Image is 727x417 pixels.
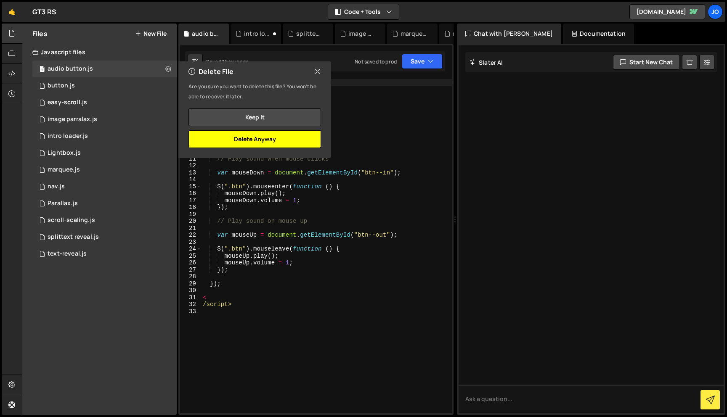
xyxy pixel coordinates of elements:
[629,4,705,19] a: [DOMAIN_NAME]
[22,44,177,61] div: Javascript files
[32,145,180,161] div: 16836/46053.js
[48,183,65,190] div: nav.js
[48,82,75,90] div: button.js
[453,29,470,38] div: nav.js
[32,161,180,178] div: 16836/46157.js
[48,149,81,157] div: Lightbox.js
[188,130,321,148] button: Delete Anyway
[32,128,180,145] div: 16836/46312.js
[32,178,180,195] div: 16836/46154.js
[32,111,180,128] div: 16836/46214.js
[402,54,443,69] button: Save
[708,4,723,19] a: Jo
[180,197,202,204] div: 17
[180,204,202,211] div: 18
[32,245,180,262] div: 16836/46036.js
[180,176,202,183] div: 14
[180,259,202,267] div: 26
[48,99,87,106] div: easy-scroll.js
[180,253,202,260] div: 25
[32,195,180,212] div: 16836/46021.js
[188,82,321,102] p: Are you sure you want to delete this file? You won’t be able to recover it later.
[206,58,249,65] div: Saved
[221,58,249,65] div: 9 hours ago
[192,29,219,38] div: audio button.js
[180,273,202,280] div: 28
[135,30,167,37] button: New File
[48,116,97,123] div: image parralax.js
[188,108,321,126] button: Keep it
[457,24,561,44] div: Chat with [PERSON_NAME]
[32,77,180,94] div: 16836/46035.js
[180,294,202,301] div: 31
[180,245,202,253] div: 24
[32,7,56,17] div: GT3 RS
[48,233,99,241] div: splittext reveal.js
[180,239,202,246] div: 23
[180,280,202,288] div: 29
[348,29,375,38] div: image parralax.js
[296,29,323,38] div: splittext reveal.js
[180,267,202,274] div: 27
[48,166,80,174] div: marquee.js
[40,66,45,73] span: 1
[32,29,48,38] h2: Files
[180,169,202,177] div: 13
[2,2,22,22] a: 🤙
[244,29,271,38] div: intro loader.js
[355,58,397,65] div: Not saved to prod
[180,225,202,232] div: 21
[563,24,634,44] div: Documentation
[180,183,202,190] div: 15
[180,308,202,315] div: 33
[32,212,180,229] div: 16836/46051.js
[180,162,202,169] div: 12
[180,232,202,239] div: 22
[180,211,202,218] div: 19
[48,132,88,140] div: intro loader.js
[48,250,87,258] div: text-reveal.js
[32,229,180,245] div: 16836/46259.js
[180,301,202,308] div: 32
[613,55,680,70] button: Start new chat
[470,58,503,66] h2: Slater AI
[328,4,399,19] button: Code + Tools
[180,156,202,163] div: 11
[32,61,180,77] div: 16836/46392.js
[32,94,180,111] div: 16836/46052.js
[180,287,202,294] div: 30
[188,67,233,76] h2: Delete File
[401,29,427,38] div: marquee.js
[48,216,95,224] div: scroll-scaling.js
[180,218,202,225] div: 20
[48,65,93,73] div: audio button.js
[48,200,78,207] div: Parallax.js
[180,190,202,197] div: 16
